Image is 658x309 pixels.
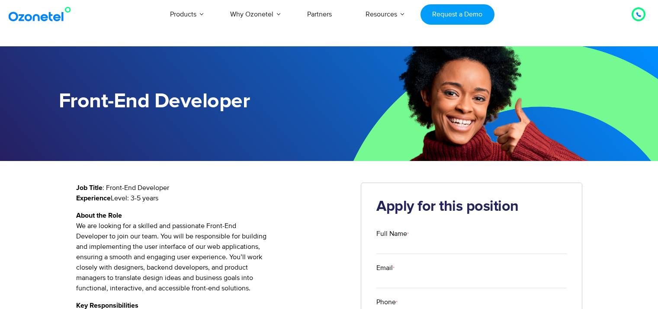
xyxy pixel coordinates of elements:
p: We are looking for a skilled and passionate Front-End Developer to join our team. You will be res... [76,210,348,293]
strong: About the Role [76,212,122,219]
label: Phone [376,297,567,307]
strong: Key Responsibilities [76,302,138,309]
strong: Experience [76,195,111,202]
strong: Job Title [76,184,103,191]
label: Full Name [376,229,567,239]
label: Email [376,263,567,273]
a: Request a Demo [420,4,494,25]
p: : Front-End Developer Level: 3-5 years [76,183,348,203]
h2: Apply for this position [376,198,567,216]
h1: Front-End Developer [59,90,329,113]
